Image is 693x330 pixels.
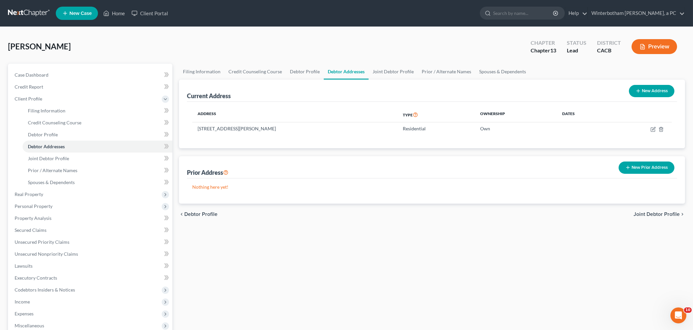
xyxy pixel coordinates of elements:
input: Search by name... [493,7,554,19]
span: Property Analysis [15,215,51,221]
a: Home [100,7,128,19]
span: [PERSON_NAME] [8,41,71,51]
span: 10 [684,307,692,313]
a: Prior / Alternate Names [418,64,475,80]
span: Credit Report [15,84,43,90]
a: Help [565,7,587,19]
span: Filing Information [28,108,65,113]
a: Winterbotham [PERSON_NAME], a PC [588,7,685,19]
a: Credit Report [9,81,172,93]
span: Codebtors Insiders & Notices [15,287,75,293]
a: Credit Counseling Course [224,64,286,80]
span: Prior / Alternate Names [28,167,77,173]
span: 13 [550,47,556,53]
p: Nothing here yet! [192,184,672,190]
td: [STREET_ADDRESS][PERSON_NAME] [192,122,397,135]
div: Chapter [531,39,556,47]
span: Client Profile [15,96,42,101]
span: Joint Debtor Profile [634,212,680,217]
a: Secured Claims [9,224,172,236]
span: Debtor Addresses [28,144,65,149]
button: Joint Debtor Profile chevron_right [634,212,685,217]
a: Prior / Alternate Names [23,165,172,176]
span: Expenses [15,311,34,316]
span: Credit Counseling Course [28,120,81,125]
a: Credit Counseling Course [23,117,172,129]
span: Unsecured Nonpriority Claims [15,251,78,257]
button: New Prior Address [619,162,674,174]
a: Debtor Profile [286,64,324,80]
span: Joint Debtor Profile [28,156,69,161]
td: Residential [397,122,475,135]
i: chevron_left [179,212,184,217]
td: Own [475,122,557,135]
iframe: Intercom live chat [670,307,686,323]
a: Filing Information [23,105,172,117]
a: Debtor Addresses [324,64,369,80]
div: Prior Address [187,168,228,176]
div: District [597,39,621,47]
a: Unsecured Priority Claims [9,236,172,248]
span: Spouses & Dependents [28,179,75,185]
div: Current Address [187,92,231,100]
span: Secured Claims [15,227,46,233]
span: Unsecured Priority Claims [15,239,69,245]
span: Debtor Profile [184,212,217,217]
div: Chapter [531,47,556,54]
a: Property Analysis [9,212,172,224]
a: Spouses & Dependents [475,64,530,80]
span: Debtor Profile [28,132,58,137]
th: Address [192,107,397,122]
span: Miscellaneous [15,323,44,328]
th: Type [397,107,475,122]
span: Case Dashboard [15,72,48,78]
a: Unsecured Nonpriority Claims [9,248,172,260]
button: chevron_left Debtor Profile [179,212,217,217]
span: New Case [69,11,92,16]
button: Preview [632,39,677,54]
div: CACB [597,47,621,54]
a: Lawsuits [9,260,172,272]
span: Personal Property [15,203,52,209]
button: New Address [629,85,674,97]
a: Joint Debtor Profile [369,64,418,80]
span: Lawsuits [15,263,33,269]
span: Income [15,299,30,304]
div: Status [567,39,586,47]
i: chevron_right [680,212,685,217]
span: Real Property [15,191,43,197]
a: Executory Contracts [9,272,172,284]
th: Ownership [475,107,557,122]
a: Case Dashboard [9,69,172,81]
a: Spouses & Dependents [23,176,172,188]
th: Dates [557,107,610,122]
a: Debtor Profile [23,129,172,141]
span: Executory Contracts [15,275,57,281]
a: Client Portal [128,7,171,19]
a: Joint Debtor Profile [23,153,172,165]
div: Lead [567,47,586,54]
a: Filing Information [179,64,224,80]
a: Debtor Addresses [23,141,172,153]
